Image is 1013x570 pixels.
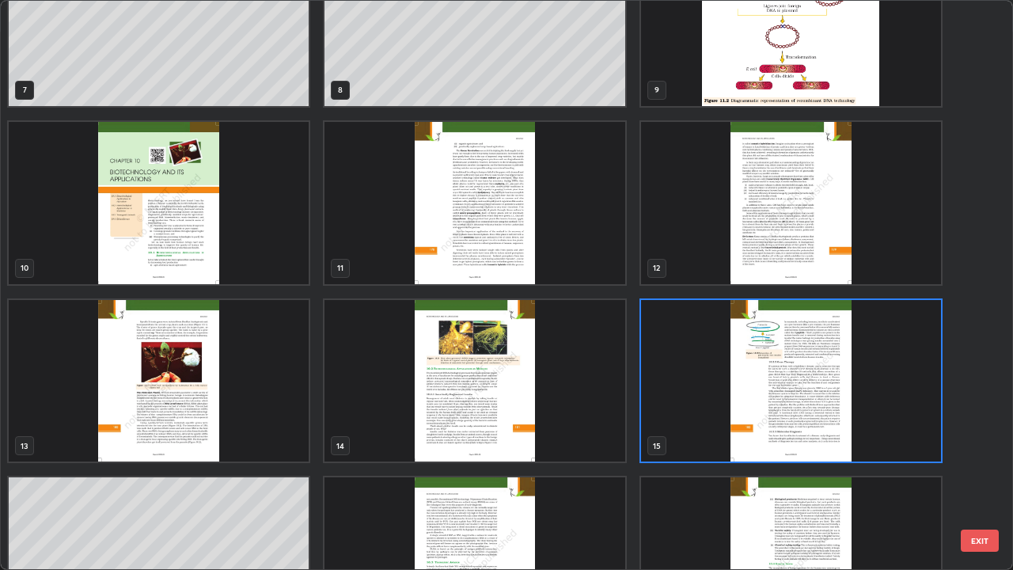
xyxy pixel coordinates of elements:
img: 1759222198LDEMGU.pdf [641,122,941,284]
img: 1759222198LDEMGU.pdf [324,300,624,462]
button: EXIT [961,530,999,552]
div: grid [1,1,985,569]
img: 1759222198LDEMGU.pdf [9,122,309,284]
img: 1759222198LDEMGU.pdf [641,300,941,462]
img: 1759222198LDEMGU.pdf [9,300,309,462]
img: 1759222198LDEMGU.pdf [324,122,624,284]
